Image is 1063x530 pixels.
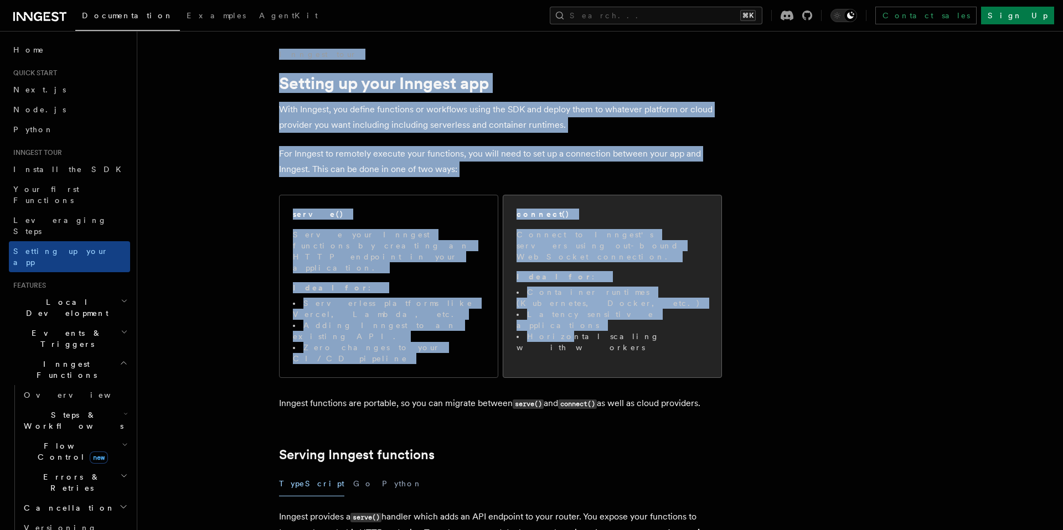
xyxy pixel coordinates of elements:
[9,80,130,100] a: Next.js
[13,247,109,267] span: Setting up your app
[90,451,108,464] span: new
[13,185,79,205] span: Your first Functions
[19,498,130,518] button: Cancellation
[293,209,344,220] h2: serve()
[180,3,252,30] a: Examples
[279,396,722,412] p: Inngest functions are portable, so you can migrate between and as well as cloud providers.
[279,146,722,177] p: For Inngest to remotely execute your functions, you will need to set up a connection between your...
[9,297,121,319] span: Local Development
[279,49,357,60] a: Inngest tour
[9,148,62,157] span: Inngest tour
[293,298,484,320] li: Serverless platforms like Vercel, Lambda, etc.
[259,11,318,20] span: AgentKit
[517,331,708,353] li: Horizontal scaling with workers
[293,342,484,364] li: Zero changes to your CI/CD pipeline
[353,471,373,496] button: Go
[517,272,592,281] strong: Ideal for
[9,179,130,210] a: Your first Functions
[9,328,121,350] span: Events & Triggers
[252,3,324,30] a: AgentKit
[13,105,66,114] span: Node.js
[293,282,484,293] p: :
[187,11,246,20] span: Examples
[517,271,708,282] p: :
[9,159,130,179] a: Install the SDK
[19,385,130,405] a: Overview
[19,436,130,467] button: Flow Controlnew
[9,69,57,77] span: Quick start
[9,241,130,272] a: Setting up your app
[279,195,498,378] a: serve()Serve your Inngest functions by creating an HTTP endpoint in your application.Ideal for:Se...
[19,471,120,493] span: Errors & Retries
[740,10,756,21] kbd: ⌘K
[293,320,484,342] li: Adding Inngest to an existing API.
[9,323,130,354] button: Events & Triggers
[9,358,120,381] span: Inngest Functions
[503,195,722,378] a: connect()Connect to Inngest's servers using out-bound WebSocket connection.Ideal for:Container ru...
[517,229,708,262] p: Connect to Inngest's servers using out-bound WebSocket connection.
[82,11,173,20] span: Documentation
[293,283,368,292] strong: Ideal for
[279,73,722,93] h1: Setting up your Inngest app
[9,119,130,139] a: Python
[558,399,597,409] code: connect()
[981,7,1054,24] a: Sign Up
[13,44,44,55] span: Home
[19,409,123,432] span: Steps & Workflows
[279,102,722,133] p: With Inngest, you define functions or workflows using the SDK and deploy them to whatever platfor...
[9,210,130,241] a: Leveraging Steps
[9,354,130,385] button: Inngest Functions
[517,309,708,331] li: Latency sensitive applications
[13,165,128,174] span: Install the SDK
[19,502,115,513] span: Cancellation
[13,85,66,94] span: Next.js
[19,440,122,463] span: Flow Control
[9,292,130,323] button: Local Development
[350,513,381,522] code: serve()
[550,7,762,24] button: Search...⌘K
[517,287,708,309] li: Container runtimes (Kubernetes, Docker, etc.)
[279,471,344,496] button: TypeScript
[875,7,977,24] a: Contact sales
[830,9,857,22] button: Toggle dark mode
[9,100,130,119] a: Node.js
[9,40,130,60] a: Home
[24,391,138,399] span: Overview
[293,229,484,273] p: Serve your Inngest functions by creating an HTTP endpoint in your application.
[13,125,54,134] span: Python
[382,471,422,496] button: Python
[279,447,435,463] a: Serving Inngest functions
[19,405,130,436] button: Steps & Workflows
[19,467,130,498] button: Errors & Retries
[9,281,46,290] span: Features
[75,3,180,31] a: Documentation
[13,216,107,236] span: Leveraging Steps
[517,209,570,220] h2: connect()
[513,399,544,409] code: serve()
